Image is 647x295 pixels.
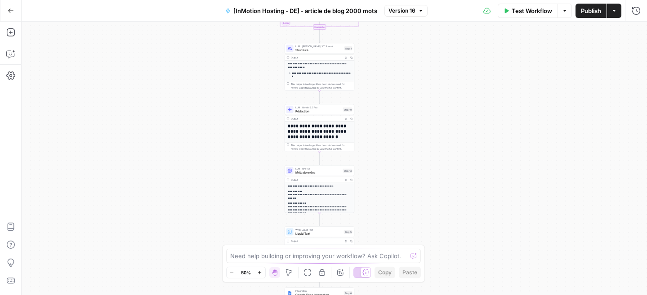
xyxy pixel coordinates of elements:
[295,109,341,113] span: Rédaction
[295,45,343,48] span: LLM · [PERSON_NAME] 3.7 Sonnet
[291,117,342,121] div: Output
[295,106,341,109] span: LLM · Gemini 2.5 Pro
[295,170,341,174] span: Méta données
[295,231,342,236] span: Liquid Text
[375,267,395,278] button: Copy
[319,91,320,104] g: Edge from step_1 to step_10
[581,6,601,15] span: Publish
[299,147,316,150] span: Copy the output
[344,46,353,50] div: Step 1
[291,239,342,243] div: Output
[498,4,558,18] button: Test Workflow
[299,86,316,89] span: Copy the output
[384,5,428,17] button: Version 16
[295,289,342,293] span: Integration
[291,82,353,89] div: This output is too large & has been abbreviated for review. to view the full content.
[313,25,326,30] div: Complete
[319,30,320,43] g: Edge from step_3-iteration-end to step_1
[319,152,320,165] g: Edge from step_10 to step_13
[295,228,342,232] span: Write Liquid Text
[295,48,343,52] span: Structure
[220,4,383,18] button: [InMotion Hosting - DE] - article de blog 2000 mots
[319,274,320,287] g: Edge from step_5 to step_6
[344,291,353,295] div: Step 6
[512,6,552,15] span: Test Workflow
[399,267,421,278] button: Paste
[344,230,353,234] div: Step 5
[241,269,251,276] span: 50%
[233,6,377,15] span: [InMotion Hosting - DE] - article de blog 2000 mots
[291,178,342,182] div: Output
[343,169,353,173] div: Step 13
[343,107,353,112] div: Step 10
[285,25,354,30] div: Complete
[291,143,353,151] div: This output is too large & has been abbreviated for review. to view the full content.
[291,56,342,59] div: Output
[402,268,417,277] span: Paste
[295,167,341,170] span: LLM · GPT-4.1
[576,4,607,18] button: Publish
[388,7,415,15] span: Version 16
[378,268,392,277] span: Copy
[319,213,320,226] g: Edge from step_13 to step_5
